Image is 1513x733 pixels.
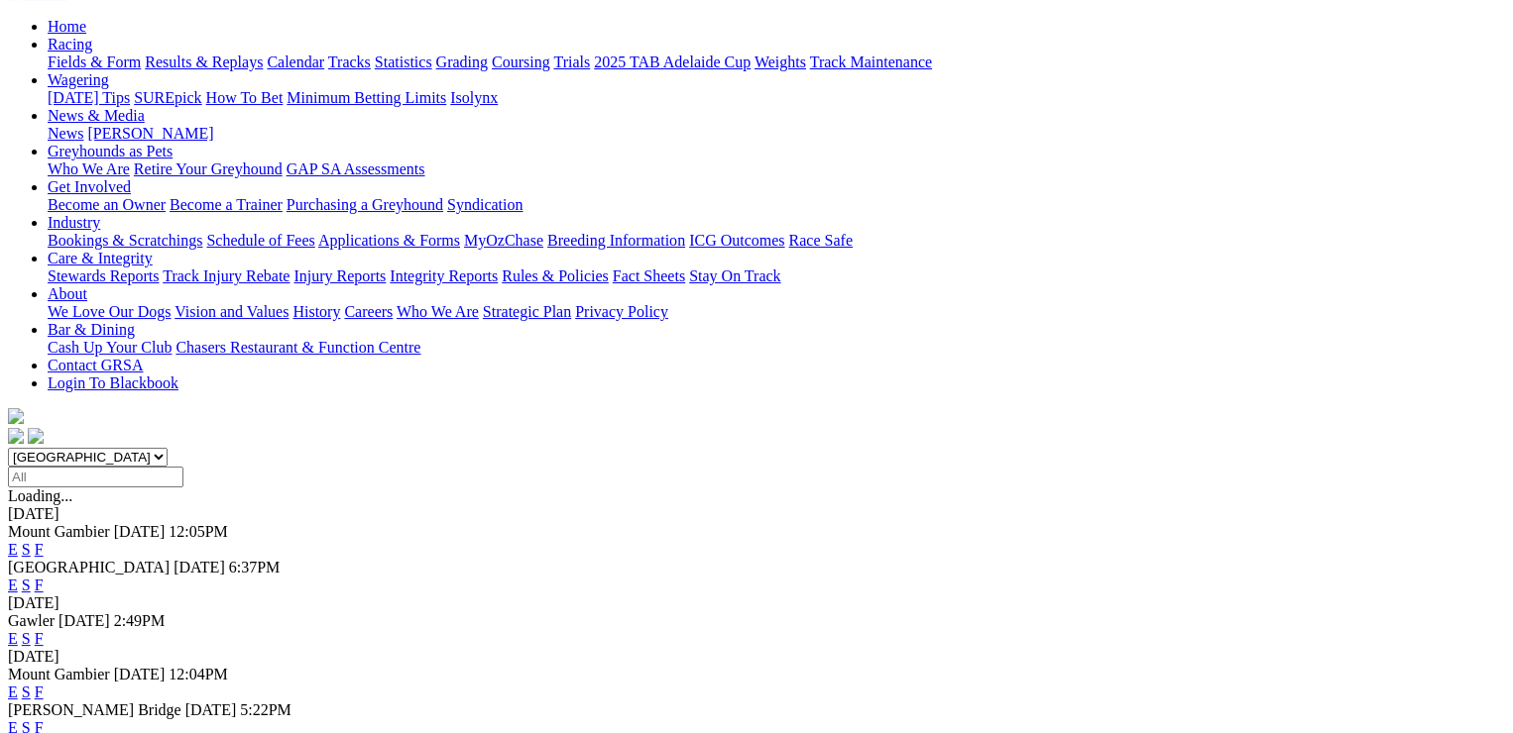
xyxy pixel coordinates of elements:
a: Who We Are [397,303,479,320]
a: F [35,630,44,647]
a: Track Injury Rebate [163,267,290,284]
a: We Love Our Dogs [48,303,171,320]
a: Stay On Track [689,267,780,284]
div: About [48,303,1505,321]
span: 2:49PM [114,612,166,629]
a: Racing [48,36,92,52]
a: Stewards Reports [48,267,159,284]
a: Fields & Form [48,53,141,70]
a: Track Maintenance [810,53,932,70]
a: S [22,683,31,700]
a: Bar & Dining [48,321,135,338]
div: [DATE] [8,594,1505,612]
img: logo-grsa-white.png [8,408,24,424]
a: Statistics [375,53,432,70]
a: Breeding Information [547,232,685,249]
span: [DATE] [114,666,166,682]
a: Vision and Values [175,303,289,320]
span: [DATE] [114,523,166,540]
div: Care & Integrity [48,267,1505,285]
a: Trials [553,53,590,70]
span: [PERSON_NAME] Bridge [8,701,181,718]
a: Get Involved [48,178,131,195]
a: F [35,576,44,593]
a: Bookings & Scratchings [48,232,202,249]
a: Cash Up Your Club [48,339,172,356]
a: [PERSON_NAME] [87,125,213,142]
span: 12:04PM [169,666,228,682]
a: Calendar [267,53,324,70]
div: Bar & Dining [48,339,1505,357]
a: News [48,125,83,142]
a: Greyhounds as Pets [48,143,173,159]
a: Results & Replays [145,53,263,70]
span: [DATE] [185,701,237,718]
a: Login To Blackbook [48,374,178,391]
div: Get Involved [48,196,1505,214]
a: Contact GRSA [48,357,143,373]
input: Select date [8,467,183,487]
a: News & Media [48,107,145,124]
span: 5:22PM [240,701,291,718]
a: How To Bet [206,89,284,106]
a: Chasers Restaurant & Function Centre [175,339,420,356]
a: Isolynx [450,89,498,106]
span: 6:37PM [229,559,281,576]
img: twitter.svg [28,428,44,444]
a: History [292,303,340,320]
span: Loading... [8,487,72,504]
a: Applications & Forms [318,232,460,249]
span: [DATE] [174,559,225,576]
a: F [35,541,44,558]
div: [DATE] [8,505,1505,523]
a: S [22,576,31,593]
a: Privacy Policy [575,303,668,320]
a: E [8,630,18,647]
a: Coursing [492,53,550,70]
a: [DATE] Tips [48,89,130,106]
div: Wagering [48,89,1505,107]
a: GAP SA Assessments [287,160,425,177]
a: Fact Sheets [613,267,685,284]
a: MyOzChase [464,232,543,249]
span: [DATE] [58,612,110,629]
a: E [8,541,18,558]
a: Syndication [447,196,523,213]
a: SUREpick [134,89,201,106]
div: Greyhounds as Pets [48,160,1505,178]
a: Injury Reports [293,267,386,284]
div: Racing [48,53,1505,71]
a: Care & Integrity [48,250,153,266]
a: Integrity Reports [390,267,498,284]
a: Industry [48,214,100,231]
a: Grading [436,53,488,70]
a: Become a Trainer [170,196,283,213]
a: Retire Your Greyhound [134,160,283,177]
img: facebook.svg [8,428,24,444]
a: F [35,683,44,700]
a: Race Safe [788,232,852,249]
a: Strategic Plan [483,303,571,320]
a: Weights [755,53,806,70]
span: Mount Gambier [8,666,110,682]
a: ICG Outcomes [689,232,784,249]
a: Minimum Betting Limits [287,89,446,106]
span: 12:05PM [169,523,228,540]
div: Industry [48,232,1505,250]
a: S [22,541,31,558]
a: S [22,630,31,647]
span: Gawler [8,612,55,629]
a: Purchasing a Greyhound [287,196,443,213]
span: [GEOGRAPHIC_DATA] [8,559,170,576]
a: Who We Are [48,160,130,177]
a: About [48,285,87,302]
a: Schedule of Fees [206,232,314,249]
a: 2025 TAB Adelaide Cup [594,53,751,70]
a: Become an Owner [48,196,166,213]
div: News & Media [48,125,1505,143]
a: Tracks [328,53,371,70]
a: E [8,576,18,593]
a: Rules & Policies [502,267,609,284]
a: E [8,683,18,700]
a: Home [48,18,86,35]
